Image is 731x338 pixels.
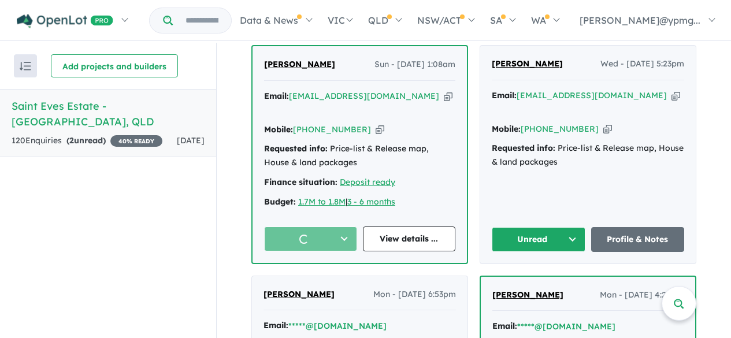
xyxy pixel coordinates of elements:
button: Copy [603,123,612,135]
span: [PERSON_NAME] [492,289,563,300]
a: Profile & Notes [591,227,685,252]
strong: Budget: [264,196,296,207]
strong: Requested info: [264,143,328,154]
span: [DATE] [177,135,205,146]
span: 40 % READY [110,135,162,147]
span: [PERSON_NAME] [492,58,563,69]
strong: Mobile: [492,124,521,134]
span: [PERSON_NAME] [264,289,335,299]
a: View details ... [363,226,456,251]
span: [PERSON_NAME] [264,59,335,69]
div: Price-list & Release map, House & land packages [492,142,684,169]
strong: Email: [264,91,289,101]
span: Mon - [DATE] 6:53pm [373,288,456,302]
input: Try estate name, suburb, builder or developer [175,8,229,33]
strong: Email: [492,90,517,101]
a: [PHONE_NUMBER] [293,124,371,135]
a: [PHONE_NUMBER] [521,124,599,134]
a: [PERSON_NAME] [264,288,335,302]
a: [PERSON_NAME] [492,57,563,71]
button: Add projects and builders [51,54,178,77]
h5: Saint Eves Estate - [GEOGRAPHIC_DATA] , QLD [12,98,205,129]
a: 1.7M to 1.8M [298,196,346,207]
div: Price-list & Release map, House & land packages [264,142,455,170]
button: Unread [492,227,585,252]
button: Copy [671,90,680,102]
strong: Email: [264,320,288,330]
span: 2 [69,135,74,146]
span: [PERSON_NAME]@ypmg... [580,14,700,26]
strong: ( unread) [66,135,106,146]
span: Mon - [DATE] 4:22pm [600,288,684,302]
a: [PERSON_NAME] [492,288,563,302]
a: 3 - 6 months [347,196,395,207]
button: Copy [444,90,452,102]
button: Copy [376,124,384,136]
img: Openlot PRO Logo White [17,14,113,28]
a: [EMAIL_ADDRESS][DOMAIN_NAME] [289,91,439,101]
strong: Mobile: [264,124,293,135]
a: [PERSON_NAME] [264,58,335,72]
div: 120 Enquir ies [12,134,162,148]
span: Wed - [DATE] 5:23pm [600,57,684,71]
a: [EMAIL_ADDRESS][DOMAIN_NAME] [517,90,667,101]
strong: Finance situation: [264,177,337,187]
span: Sun - [DATE] 1:08am [374,58,455,72]
img: sort.svg [20,62,31,70]
strong: Email: [492,321,517,331]
strong: Requested info: [492,143,555,153]
div: | [264,195,455,209]
a: Deposit ready [340,177,395,187]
